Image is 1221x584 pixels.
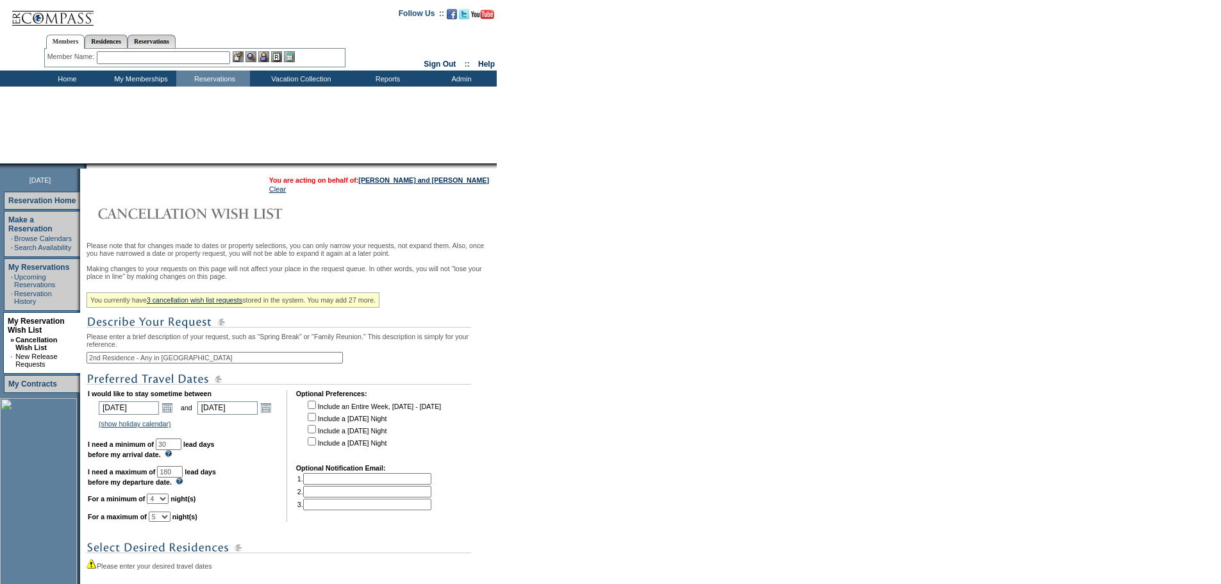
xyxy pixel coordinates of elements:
[8,215,53,233] a: Make a Reservation
[172,513,197,521] b: night(s)
[176,478,183,485] img: questionMark_lightBlue.gif
[447,13,457,21] a: Become our fan on Facebook
[296,390,367,397] b: Optional Preferences:
[47,51,97,62] div: Member Name:
[399,8,444,23] td: Follow Us ::
[99,401,159,415] input: Date format: M/D/Y. Shortcut keys: [T] for Today. [UP] or [.] for Next Day. [DOWN] or [,] for Pre...
[82,163,87,169] img: promoShadowLeftCorner.gif
[459,9,469,19] img: Follow us on Twitter
[10,353,14,368] td: ·
[46,35,85,49] a: Members
[103,71,176,87] td: My Memberships
[170,495,195,503] b: night(s)
[250,71,349,87] td: Vacation Collection
[258,51,269,62] img: Impersonate
[15,336,57,351] a: Cancellation Wish List
[459,13,469,21] a: Follow us on Twitter
[87,558,97,569] img: icon_alert2.gif
[11,235,13,242] td: ·
[14,235,72,242] a: Browse Calendars
[87,163,88,169] img: blank.gif
[297,499,431,510] td: 3.
[8,380,57,388] a: My Contracts
[29,176,51,184] span: [DATE]
[88,440,154,448] b: I need a minimum of
[8,196,76,205] a: Reservation Home
[11,244,13,251] td: ·
[447,9,457,19] img: Become our fan on Facebook
[88,468,155,476] b: I need a maximum of
[128,35,176,48] a: Reservations
[423,71,497,87] td: Admin
[305,399,441,455] td: Include an Entire Week, [DATE] - [DATE] Include a [DATE] Night Include a [DATE] Night Include a [...
[296,464,386,472] b: Optional Notification Email:
[269,176,489,184] span: You are acting on behalf of:
[88,495,145,503] b: For a minimum of
[14,244,71,251] a: Search Availability
[87,292,379,308] div: You currently have stored in the system. You may add 27 more.
[88,440,215,458] b: lead days before my arrival date.
[88,468,216,486] b: lead days before my departure date.
[269,185,286,193] a: Clear
[15,353,57,368] a: New Release Requests
[297,473,431,485] td: 1.
[8,317,65,335] a: My Reservation Wish List
[29,71,103,87] td: Home
[160,401,174,415] a: Open the calendar popup.
[8,263,69,272] a: My Reservations
[471,13,494,21] a: Subscribe to our YouTube Channel
[358,176,489,184] a: [PERSON_NAME] and [PERSON_NAME]
[197,401,258,415] input: Date format: M/D/Y. Shortcut keys: [T] for Today. [UP] or [.] for Next Day. [DOWN] or [,] for Pre...
[465,60,470,69] span: ::
[245,51,256,62] img: View
[424,60,456,69] a: Sign Out
[478,60,495,69] a: Help
[165,450,172,457] img: questionMark_lightBlue.gif
[14,273,55,288] a: Upcoming Reservations
[233,51,244,62] img: b_edit.gif
[87,558,494,570] div: Please enter your desired travel dates
[147,296,242,304] a: 3 cancellation wish list requests
[14,290,52,305] a: Reservation History
[259,401,273,415] a: Open the calendar popup.
[88,513,147,521] b: For a maximum of
[284,51,295,62] img: b_calculator.gif
[297,486,431,497] td: 2.
[11,290,13,305] td: ·
[88,390,212,397] b: I would like to stay sometime between
[11,273,13,288] td: ·
[85,35,128,48] a: Residences
[349,71,423,87] td: Reports
[176,71,250,87] td: Reservations
[471,10,494,19] img: Subscribe to our YouTube Channel
[99,420,171,428] a: (show holiday calendar)
[10,336,14,344] b: »
[271,51,282,62] img: Reservations
[87,201,343,226] img: Cancellation Wish List
[179,399,194,417] td: and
